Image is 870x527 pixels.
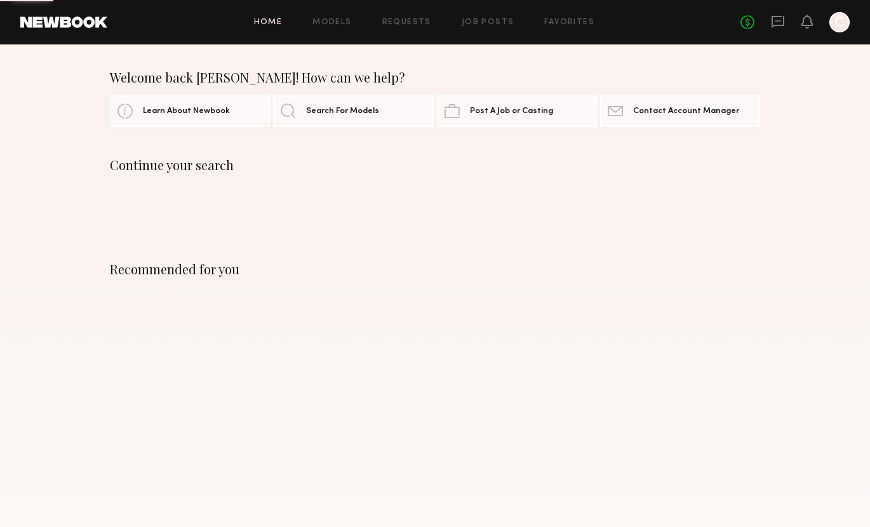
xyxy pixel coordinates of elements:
[462,18,514,27] a: Job Posts
[110,262,760,277] div: Recommended for you
[306,107,379,116] span: Search For Models
[254,18,283,27] a: Home
[633,107,739,116] span: Contact Account Manager
[382,18,431,27] a: Requests
[110,70,760,85] div: Welcome back [PERSON_NAME]! How can we help?
[470,107,553,116] span: Post A Job or Casting
[312,18,351,27] a: Models
[273,95,433,127] a: Search For Models
[110,157,760,173] div: Continue your search
[544,18,594,27] a: Favorites
[110,95,270,127] a: Learn About Newbook
[437,95,597,127] a: Post A Job or Casting
[143,107,230,116] span: Learn About Newbook
[829,12,850,32] a: C
[600,95,760,127] a: Contact Account Manager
